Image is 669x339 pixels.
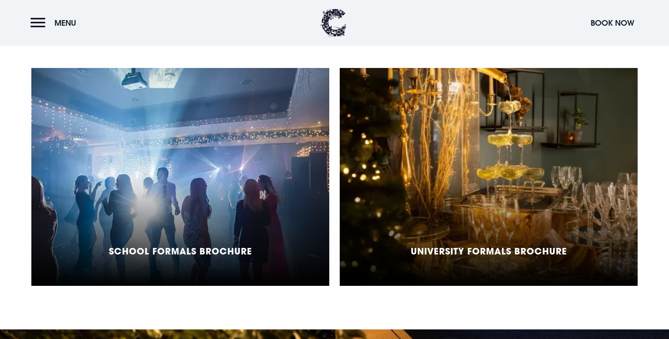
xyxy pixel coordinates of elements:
a: University Formals Brochure [340,68,638,286]
img: Clandeboye Lodge [321,9,347,37]
h5: School Formals Brochure [109,246,252,256]
button: Menu [30,14,81,32]
button: Book Now [586,14,639,32]
span: Menu [54,18,76,28]
h5: University Formals Brochure [411,246,567,256]
a: School Formals Brochure [31,68,329,286]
